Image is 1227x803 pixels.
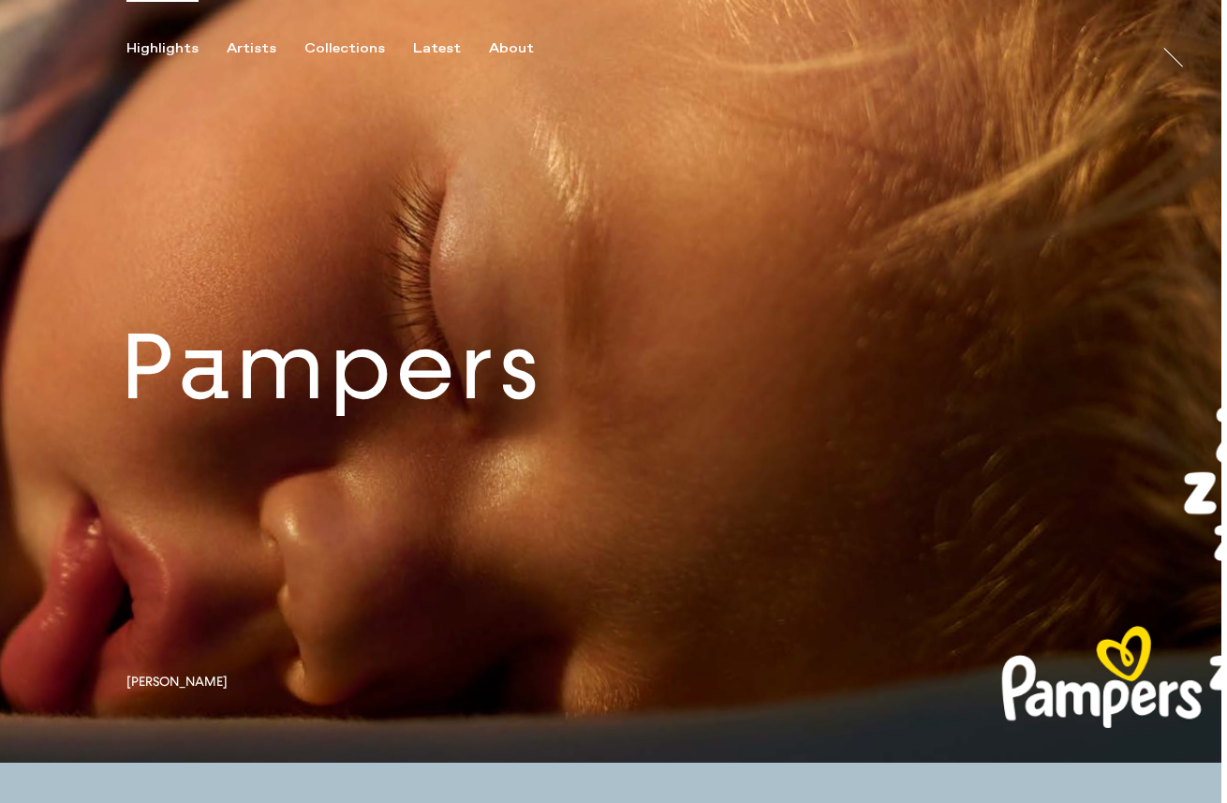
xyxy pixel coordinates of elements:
div: Collections [304,40,385,57]
div: Highlights [126,40,199,57]
button: Highlights [126,40,227,57]
button: Latest [413,40,489,57]
div: Latest [413,40,461,57]
button: Collections [304,40,413,57]
div: About [489,40,534,57]
div: Artists [227,40,276,57]
button: Artists [227,40,304,57]
button: About [489,40,562,57]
